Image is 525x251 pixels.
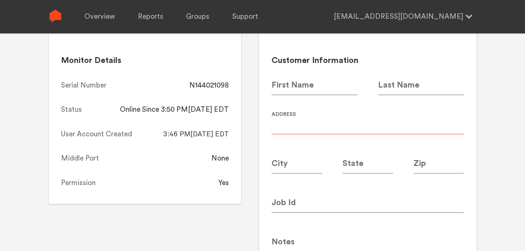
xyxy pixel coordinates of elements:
[61,80,107,90] div: Serial Number
[189,80,229,90] div: N144021098
[163,130,229,138] span: 3:46 PM[DATE] EDT
[61,105,82,115] div: Status
[271,55,464,66] h2: Customer Information
[218,178,229,188] div: Yes
[61,55,228,66] h2: Monitor Details
[61,153,99,163] div: Middle Port
[49,10,62,23] img: Sense Logo
[211,153,229,163] div: None
[61,178,96,188] div: Permission
[61,129,132,139] div: User Account Created
[120,105,229,115] div: Online Since 3:50 PM[DATE] EDT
